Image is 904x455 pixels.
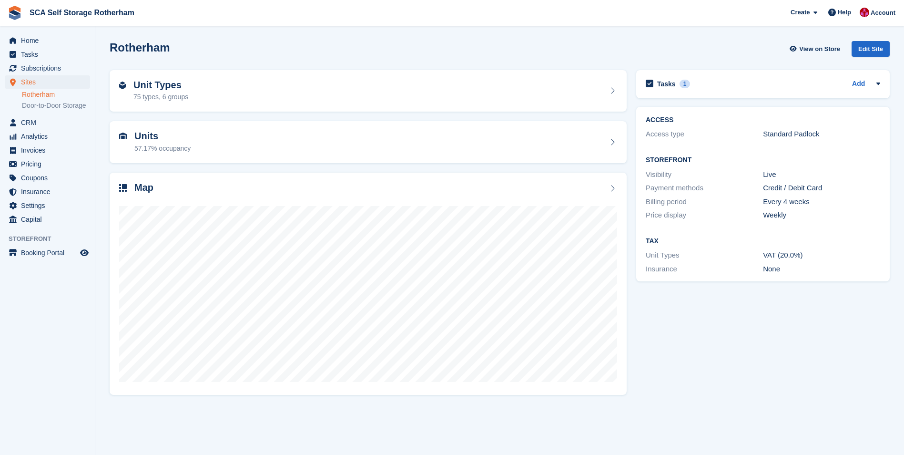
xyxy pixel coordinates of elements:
[119,133,127,139] img: unit-icn-7be61d7bf1b0ce9d3e12c5938cc71ed9869f7b940bace4675aadf7bd6d80202e.svg
[5,199,90,212] a: menu
[680,80,691,88] div: 1
[646,238,880,245] h2: Tax
[5,48,90,61] a: menu
[646,210,763,221] div: Price display
[21,199,78,212] span: Settings
[5,246,90,259] a: menu
[21,213,78,226] span: Capital
[21,144,78,157] span: Invoices
[21,157,78,171] span: Pricing
[646,129,763,140] div: Access type
[646,183,763,194] div: Payment methods
[133,92,188,102] div: 75 types, 6 groups
[110,173,627,395] a: Map
[5,116,90,129] a: menu
[838,8,851,17] span: Help
[646,264,763,275] div: Insurance
[852,79,865,90] a: Add
[134,144,191,154] div: 57.17% occupancy
[5,34,90,47] a: menu
[119,82,126,89] img: unit-type-icn-2b2737a686de81e16bb02015468b77c625bbabd49415b5ef34ead5e3b44a266d.svg
[871,8,895,18] span: Account
[646,116,880,124] h2: ACCESS
[5,157,90,171] a: menu
[646,196,763,207] div: Billing period
[8,6,22,20] img: stora-icon-8386f47178a22dfd0bd8f6a31ec36ba5ce8667c1dd55bd0f319d3a0aa187defe.svg
[860,8,869,17] img: Thomas Webb
[134,182,153,193] h2: Map
[5,213,90,226] a: menu
[646,250,763,261] div: Unit Types
[5,171,90,185] a: menu
[21,75,78,89] span: Sites
[110,70,627,112] a: Unit Types 75 types, 6 groups
[21,62,78,75] span: Subscriptions
[852,41,890,61] a: Edit Site
[133,80,188,91] h2: Unit Types
[5,62,90,75] a: menu
[763,250,880,261] div: VAT (20.0%)
[26,5,138,21] a: SCA Self Storage Rotherham
[22,101,90,110] a: Door-to-Door Storage
[646,156,880,164] h2: Storefront
[763,264,880,275] div: None
[79,247,90,259] a: Preview store
[852,41,890,57] div: Edit Site
[21,185,78,198] span: Insurance
[21,130,78,143] span: Analytics
[9,234,95,244] span: Storefront
[791,8,810,17] span: Create
[646,169,763,180] div: Visibility
[21,116,78,129] span: CRM
[5,185,90,198] a: menu
[21,171,78,185] span: Coupons
[5,75,90,89] a: menu
[110,41,170,54] h2: Rotherham
[763,169,880,180] div: Live
[21,34,78,47] span: Home
[763,183,880,194] div: Credit / Debit Card
[763,210,880,221] div: Weekly
[763,196,880,207] div: Every 4 weeks
[134,131,191,142] h2: Units
[763,129,880,140] div: Standard Padlock
[21,48,78,61] span: Tasks
[5,130,90,143] a: menu
[22,90,90,99] a: Rotherham
[5,144,90,157] a: menu
[799,44,840,54] span: View on Store
[21,246,78,259] span: Booking Portal
[657,80,676,88] h2: Tasks
[788,41,844,57] a: View on Store
[110,121,627,163] a: Units 57.17% occupancy
[119,184,127,192] img: map-icn-33ee37083ee616e46c38cad1a60f524a97daa1e2b2c8c0bc3eb3415660979fc1.svg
